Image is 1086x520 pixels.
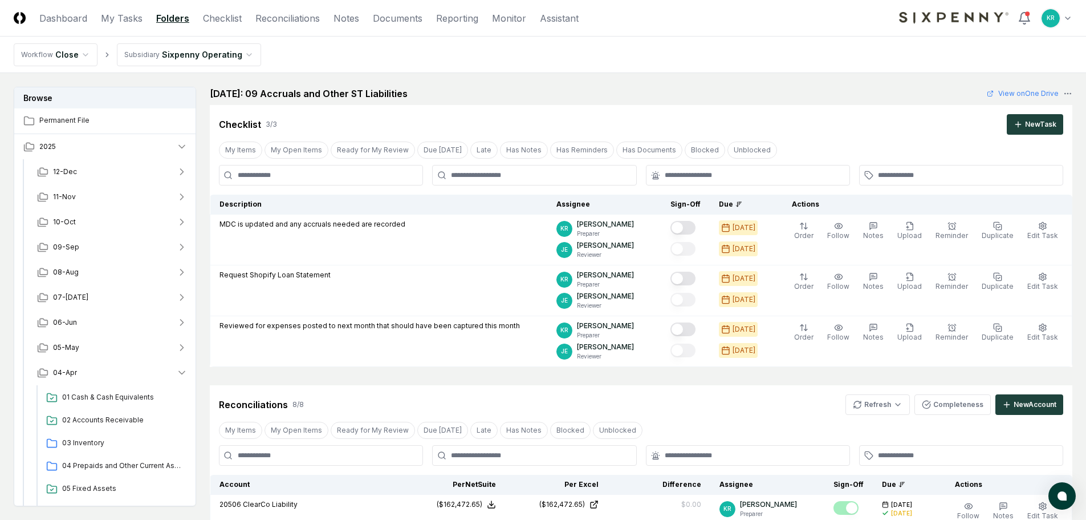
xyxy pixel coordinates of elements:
[417,422,468,439] button: Due Today
[577,270,634,280] p: [PERSON_NAME]
[156,11,189,25] a: Folders
[470,142,498,159] button: Late
[895,270,924,294] button: Upload
[979,321,1016,345] button: Duplicate
[14,108,197,134] a: Permanent File
[53,167,77,177] span: 12-Dec
[982,231,1014,240] span: Duplicate
[219,422,262,439] button: My Items
[550,422,591,439] button: Blocked
[243,500,298,509] span: ClearCo Liability
[436,11,478,25] a: Reporting
[825,270,852,294] button: Follow
[733,273,755,284] div: [DATE]
[373,11,422,25] a: Documents
[733,345,755,356] div: [DATE]
[1025,119,1056,130] div: New Task
[550,142,614,159] button: Has Reminders
[861,321,886,345] button: Notes
[979,219,1016,243] button: Duplicate
[727,142,777,159] button: Unblocked
[1047,14,1055,22] span: KR
[794,231,814,240] span: Order
[577,240,634,251] p: [PERSON_NAME]
[577,342,634,352] p: [PERSON_NAME]
[670,272,695,285] button: Mark complete
[219,479,394,490] div: Account
[219,118,261,131] div: Checklist
[203,11,242,25] a: Checklist
[437,499,496,510] button: ($162,472.65)
[794,333,814,341] span: Order
[210,195,548,215] th: Description
[577,321,634,331] p: [PERSON_NAME]
[28,260,197,285] button: 08-Aug
[982,282,1014,291] span: Duplicate
[331,422,415,439] button: Ready for My Review
[935,333,968,341] span: Reminder
[863,333,884,341] span: Notes
[42,456,188,477] a: 04 Prepaids and Other Current Assets
[740,510,797,518] p: Preparer
[1027,282,1058,291] span: Edit Task
[608,475,710,495] th: Difference
[794,282,814,291] span: Order
[733,295,755,305] div: [DATE]
[957,511,979,520] span: Follow
[1027,231,1058,240] span: Edit Task
[265,142,328,159] button: My Open Items
[987,88,1059,99] a: View onOne Drive
[577,301,634,310] p: Reviewer
[661,195,710,215] th: Sign-Off
[53,192,76,202] span: 11-Nov
[560,224,568,233] span: KR
[783,199,1063,209] div: Actions
[28,159,197,184] button: 12-Dec
[670,344,695,357] button: Mark complete
[670,242,695,256] button: Mark complete
[28,235,197,260] button: 09-Sep
[28,209,197,235] button: 10-Oct
[670,323,695,336] button: Mark complete
[577,280,634,289] p: Preparer
[719,199,764,209] div: Due
[417,142,468,159] button: Due Today
[1014,400,1056,410] div: New Account
[863,231,884,240] span: Notes
[547,195,661,215] th: Assignee
[1025,219,1060,243] button: Edit Task
[895,321,924,345] button: Upload
[124,50,160,60] div: Subsidiary
[792,270,816,294] button: Order
[437,499,482,510] div: ($162,472.65)
[219,398,288,412] div: Reconciliations
[14,12,26,24] img: Logo
[53,317,77,328] span: 06-Jun
[266,119,277,130] div: 3 / 3
[933,321,970,345] button: Reminder
[53,217,76,227] span: 10-Oct
[710,475,824,495] th: Assignee
[897,333,922,341] span: Upload
[979,270,1016,294] button: Duplicate
[514,499,599,510] a: ($162,472.65)
[845,394,910,415] button: Refresh
[62,438,183,448] span: 03 Inventory
[891,501,912,509] span: [DATE]
[561,245,568,254] span: JE
[42,433,188,454] a: 03 Inventory
[219,321,520,331] p: Reviewed for expenses posted to next month that should have been captured this month
[402,475,505,495] th: Per NetSuite
[825,321,852,345] button: Follow
[53,368,77,378] span: 04-Apr
[21,50,53,60] div: Workflow
[470,422,498,439] button: Late
[42,388,188,408] a: 01 Cash & Cash Equivalents
[560,326,568,334] span: KR
[539,499,585,510] div: ($162,472.65)
[210,87,408,100] h2: [DATE]: 09 Accruals and Other ST Liabilities
[28,285,197,310] button: 07-[DATE]
[561,347,568,356] span: JE
[577,229,634,238] p: Preparer
[14,43,261,66] nav: breadcrumb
